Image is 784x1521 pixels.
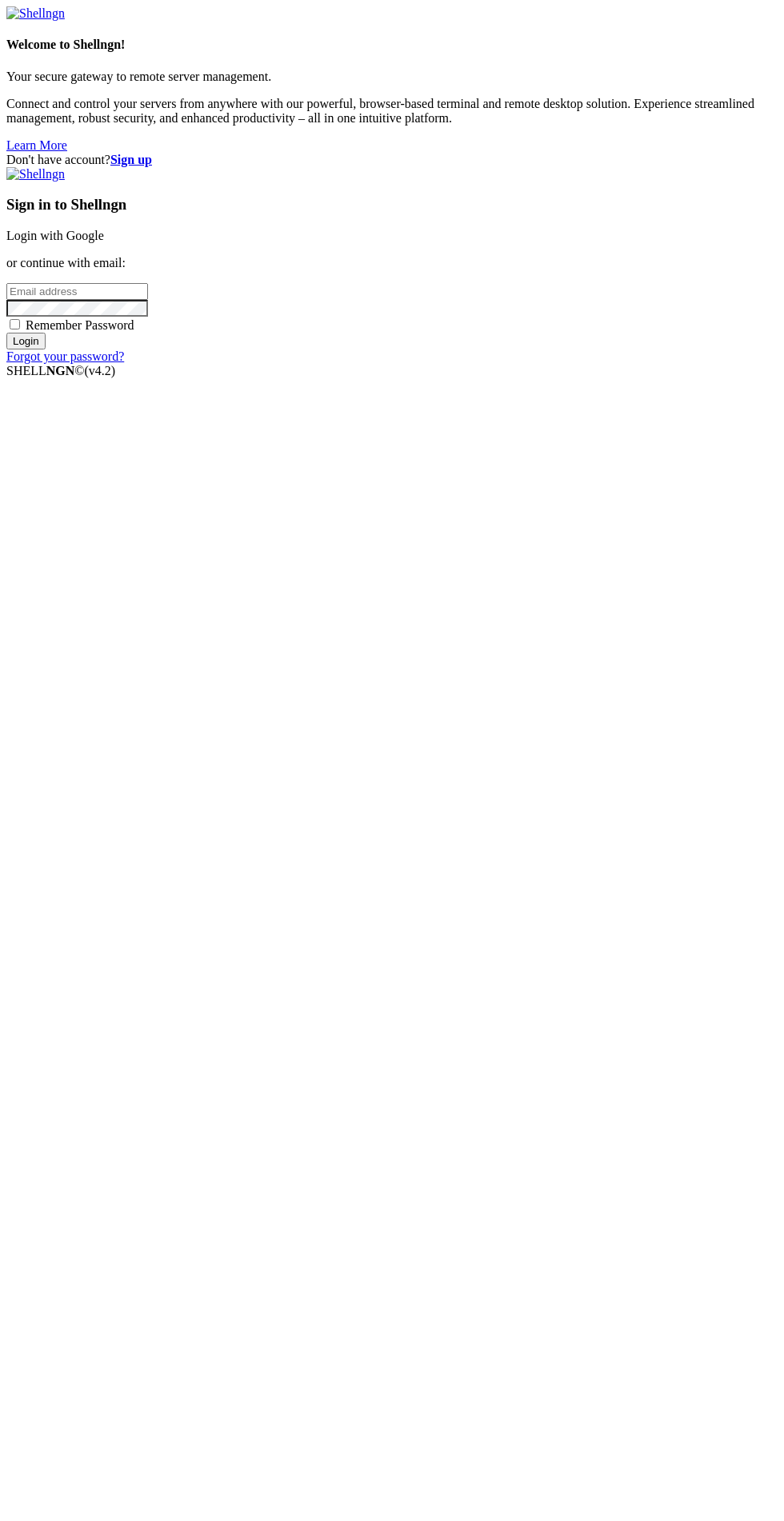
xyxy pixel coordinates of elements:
[85,364,116,377] span: 4.2.0
[6,38,778,52] h4: Welcome to Shellngn!
[6,229,104,242] a: Login with Google
[6,97,778,126] p: Connect and control your servers from anywhere with our powerful, browser-based terminal and remo...
[10,319,20,329] input: Remember Password
[110,153,152,166] a: Sign up
[46,364,75,377] b: NGN
[6,256,778,270] p: or continue with email:
[6,6,65,21] img: Shellngn
[6,70,778,84] p: Your secure gateway to remote server management.
[6,283,148,300] input: Email address
[6,349,124,363] a: Forgot your password?
[26,318,134,332] span: Remember Password
[6,138,67,152] a: Learn More
[6,364,115,377] span: SHELL ©
[6,333,46,349] input: Login
[6,153,778,167] div: Don't have account?
[6,196,778,214] h3: Sign in to Shellngn
[6,167,65,182] img: Shellngn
